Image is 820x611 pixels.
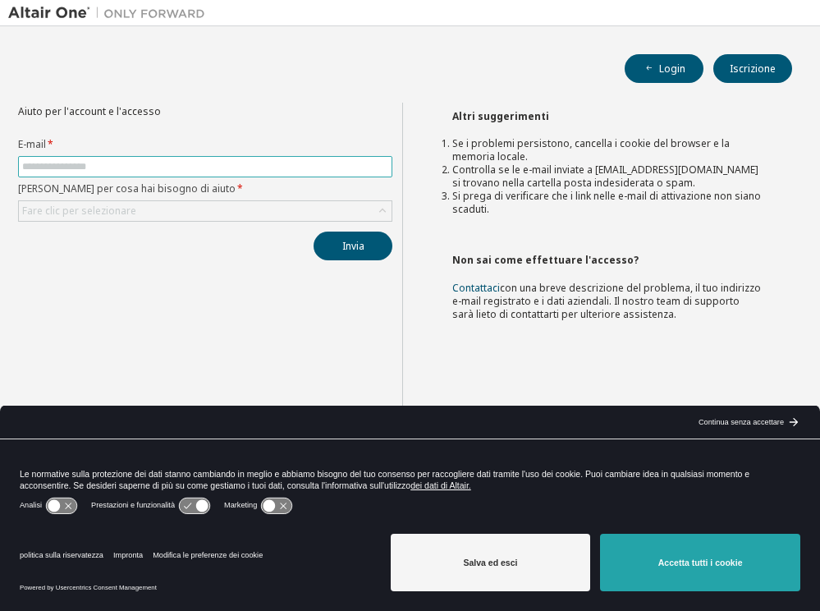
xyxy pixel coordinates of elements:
font: E-mail [18,137,46,151]
font: Login [659,62,685,76]
button: Invia [314,232,392,260]
font: Si prega di verificare che i link nelle e-mail di attivazione non siano scaduti. [452,189,761,216]
a: Contattaci [452,281,500,295]
div: Fare clic per selezionare [19,201,392,221]
font: Controlla se le e-mail inviate a [EMAIL_ADDRESS][DOMAIN_NAME] si trovano nella cartella posta ind... [452,163,758,190]
button: Iscrizione [713,54,792,83]
font: Invia [342,239,364,253]
button: Login [625,54,703,83]
font: [PERSON_NAME] per cosa hai bisogno di aiuto [18,181,236,195]
font: Non sai come effettuare l'accesso? [452,253,639,267]
font: Altri suggerimenti [452,109,549,123]
font: Aiuto per l'account e l'accesso [18,104,161,118]
font: Iscrizione [730,62,776,76]
font: Fare clic per selezionare [22,204,136,218]
font: Se i problemi persistono, cancella i cookie del browser e la memoria locale. [452,136,730,163]
img: Altair Uno [8,5,213,21]
font: con una breve descrizione del problema, il tuo indirizzo e-mail registrato e i dati aziendali. Il... [452,281,761,321]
